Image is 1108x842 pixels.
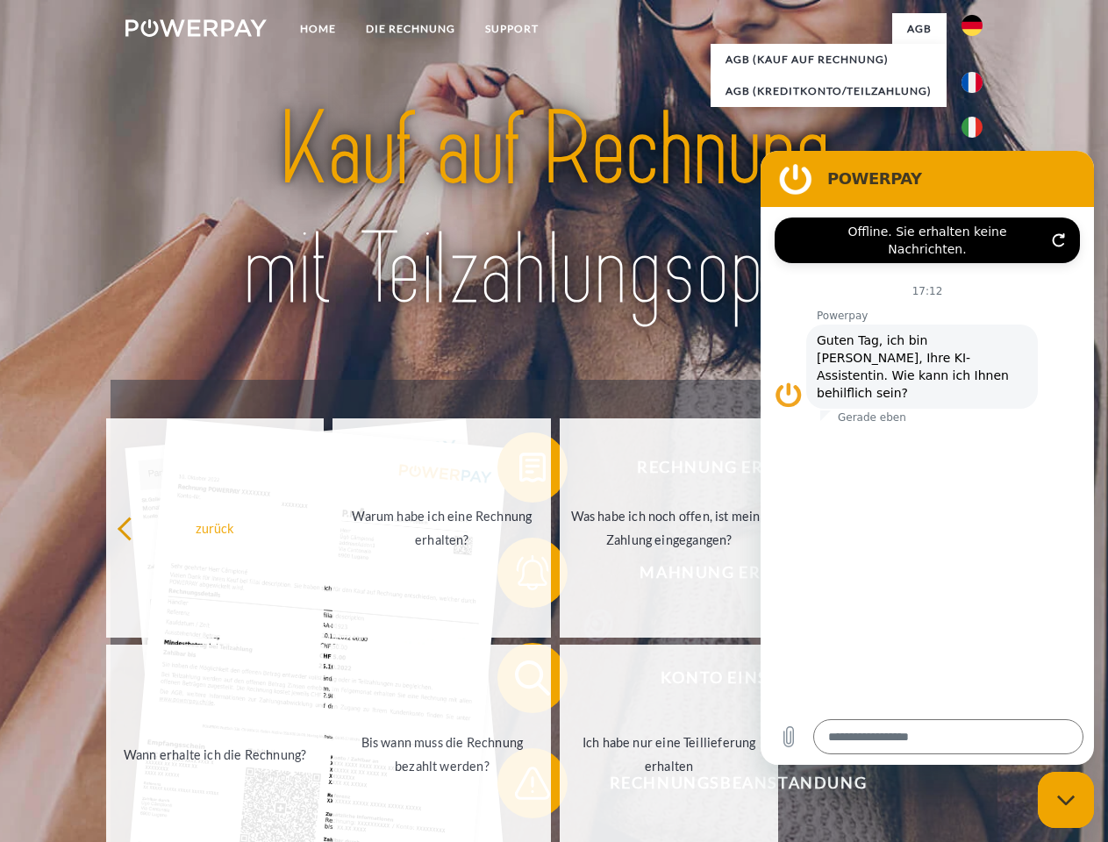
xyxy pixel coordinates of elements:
[285,13,351,45] a: Home
[351,13,470,45] a: DIE RECHNUNG
[961,117,983,138] img: it
[343,731,540,778] div: Bis wann muss die Rechnung bezahlt werden?
[168,84,940,336] img: title-powerpay_de.svg
[125,19,267,37] img: logo-powerpay-white.svg
[892,13,947,45] a: agb
[961,15,983,36] img: de
[560,418,778,638] a: Was habe ich noch offen, ist meine Zahlung eingegangen?
[570,504,768,552] div: Was habe ich noch offen, ist meine Zahlung eingegangen?
[711,75,947,107] a: AGB (Kreditkonto/Teilzahlung)
[711,44,947,75] a: AGB (Kauf auf Rechnung)
[117,742,314,766] div: Wann erhalte ich die Rechnung?
[1038,772,1094,828] iframe: Schaltfläche zum Öffnen des Messaging-Fensters; Konversation läuft
[761,151,1094,765] iframe: Messaging-Fenster
[570,731,768,778] div: Ich habe nur eine Teillieferung erhalten
[470,13,554,45] a: SUPPORT
[343,504,540,552] div: Warum habe ich eine Rechnung erhalten?
[961,72,983,93] img: fr
[117,516,314,539] div: zurück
